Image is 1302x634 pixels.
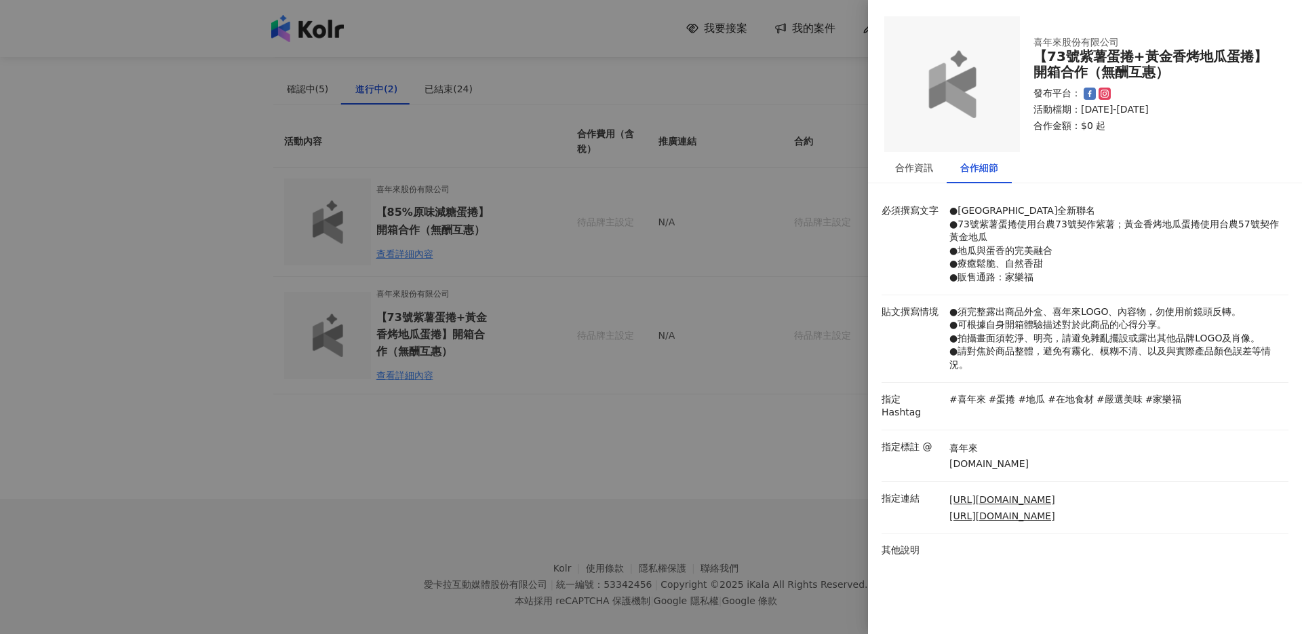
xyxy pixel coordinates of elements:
[960,160,998,175] div: 合作細節
[949,493,1055,507] a: [URL][DOMAIN_NAME]
[949,442,1029,455] p: 喜年來
[949,458,1029,471] p: [DOMAIN_NAME]
[882,441,943,454] p: 指定標註 @
[1033,119,1272,133] p: 合作金額： $0 起
[949,204,1282,284] p: ●[GEOGRAPHIC_DATA]全新聯名 ●73號紫薯蛋捲使用台農73號契作紫薯；黃金香烤地瓜蛋捲使用台農57號契作黃金地瓜 ●地瓜與蛋香的完美融合 ●療癒鬆脆、自然香甜 ●販售通路：家樂福
[918,50,986,118] img: logo
[1033,49,1272,80] div: 【73號紫薯蛋捲+黃金香烤地瓜蛋捲】開箱合作（無酬互惠）
[1033,103,1272,117] p: 活動檔期：[DATE]-[DATE]
[1018,393,1045,407] p: #地瓜
[1145,393,1182,407] p: #家樂福
[949,305,1282,372] p: ●須完整露出商品外盒、喜年來LOGO、內容物，勿使用前鏡頭反轉。 ●可根據自身開箱體驗描述對於此商品的心得分享。 ●拍攝畫面須乾淨、明亮，請避免雜亂擺設或露出其他品牌LOGO及肖像。 ●請對焦於...
[895,160,933,175] div: 合作資訊
[882,305,943,319] p: 貼文撰寫情境
[1097,393,1143,407] p: #嚴選美味
[1033,36,1250,50] div: 喜年來股份有限公司
[1048,393,1094,407] p: #在地食材
[989,393,1016,407] p: #蛋捲
[882,492,943,506] p: 指定連結
[882,544,943,557] p: 其他說明
[1033,87,1081,100] p: 發布平台：
[882,393,943,419] p: 指定 Hashtag
[949,510,1055,523] a: [URL][DOMAIN_NAME]
[949,393,986,407] p: #喜年來
[882,204,943,218] p: 必須撰寫文字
